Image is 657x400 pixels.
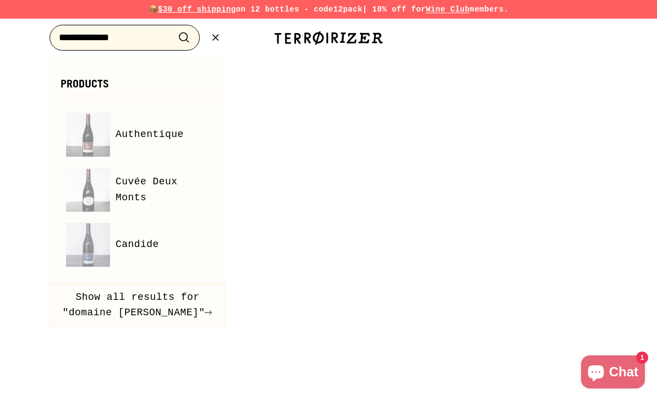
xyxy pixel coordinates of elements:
[66,113,209,157] a: Authentique Authentique
[66,113,110,157] img: Authentique
[426,5,470,14] a: Wine Club
[66,223,209,267] a: Candide Candide
[578,355,648,391] inbox-online-store-chat: Shopify online store chat
[66,223,110,267] img: Candide
[333,5,363,14] strong: 12pack
[66,168,209,212] a: Cuvée Deux Monts Cuvée Deux Monts
[158,5,236,14] span: $30 off shipping
[22,3,635,15] p: 📦 on 12 bottles - code | 10% off for members.
[50,283,226,327] button: Show all results for "domaine [PERSON_NAME]"
[61,78,215,96] h3: Products
[116,174,209,206] span: Cuvée Deux Monts
[66,168,110,212] img: Cuvée Deux Monts
[116,127,184,143] span: Authentique
[116,237,159,253] span: Candide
